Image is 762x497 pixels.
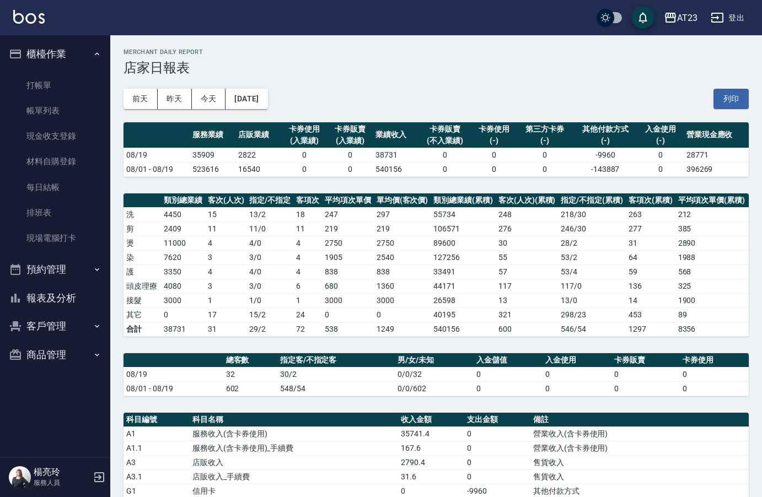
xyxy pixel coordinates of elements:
td: 35741.4 [398,426,464,441]
th: 科目名稱 [190,413,398,427]
td: 385 [675,222,748,236]
td: 30 [496,236,559,250]
th: 平均項次單價 [322,193,374,208]
th: 客項次 [293,193,322,208]
td: 247 [322,207,374,222]
td: 營業收入(含卡券使用) [530,441,749,455]
th: 服務業績 [190,122,235,148]
td: 0/0/602 [395,381,474,396]
td: 297 [374,207,431,222]
td: 29/2 [246,322,293,336]
td: 548/54 [277,381,395,396]
th: 卡券販賣 [611,353,680,368]
td: 0 [374,307,431,322]
button: 昨天 [158,89,192,109]
td: 3000 [374,293,431,307]
td: 32 [223,367,277,381]
td: 服務收入(含卡券使用)_手續費 [190,441,398,455]
td: 127256 [431,250,496,264]
td: 1 [205,293,247,307]
th: 科目編號 [124,413,190,427]
td: A3.1 [124,469,190,484]
td: 16540 [235,162,281,176]
td: 4 [293,264,322,279]
td: 0 [418,148,471,162]
td: -9960 [573,148,638,162]
div: (入業績) [330,135,370,147]
td: 89 [675,307,748,322]
td: 838 [322,264,374,279]
th: 營業現金應收 [684,122,749,148]
td: 0 [543,381,611,396]
a: 每日結帳 [4,175,106,200]
p: 服務人員 [34,478,90,488]
td: A1.1 [124,441,190,455]
td: 53 / 2 [558,250,626,264]
td: 0 [464,426,530,441]
td: 546/54 [558,322,626,336]
td: 14 [626,293,675,307]
td: 396269 [684,162,749,176]
td: 3350 [161,264,205,279]
td: A1 [124,426,190,441]
td: 1 [293,293,322,307]
th: 總客數 [223,353,277,368]
th: 入金儲值 [474,353,543,368]
td: 0 [322,307,374,322]
td: 3 [205,279,247,293]
td: 店販收入_手續費 [190,469,398,484]
td: 321 [496,307,559,322]
td: 11 [205,222,247,236]
td: 167.6 [398,441,464,455]
div: (-) [474,135,514,147]
td: 55734 [431,207,496,222]
table: a dense table [124,353,749,396]
td: 其它 [124,307,161,322]
button: 前天 [124,89,158,109]
td: 11 / 0 [246,222,293,236]
td: 4 / 0 [246,264,293,279]
td: 40195 [431,307,496,322]
td: 店販收入 [190,455,398,469]
div: 其他付款方式 [576,123,635,135]
td: 營業收入(含卡券使用) [530,426,749,441]
td: 523616 [190,162,235,176]
td: 33491 [431,264,496,279]
td: 106571 [431,222,496,236]
td: 3 [205,250,247,264]
td: 2822 [235,148,281,162]
a: 排班表 [4,200,106,225]
td: 0 [680,367,749,381]
button: 列印 [713,89,749,109]
td: 136 [626,279,675,293]
td: 8356 [675,322,748,336]
td: 08/01 - 08/19 [124,162,190,176]
td: 2890 [675,236,748,250]
td: 4 / 0 [246,236,293,250]
th: 指定/不指定 [246,193,293,208]
th: 備註 [530,413,749,427]
button: 櫃檯作業 [4,40,106,68]
td: 0 [471,162,517,176]
h3: 店家日報表 [124,60,749,75]
th: 客次(人次) [205,193,247,208]
td: 1249 [374,322,431,336]
td: 0 [543,367,611,381]
a: 現場電腦打卡 [4,225,106,251]
button: 預約管理 [4,255,106,284]
td: 680 [322,279,374,293]
td: 212 [675,207,748,222]
td: 72 [293,322,322,336]
th: 平均項次單價(累積) [675,193,748,208]
td: 568 [675,264,748,279]
button: 登出 [706,8,749,28]
td: 4 [205,264,247,279]
td: 2409 [161,222,205,236]
td: 08/19 [124,148,190,162]
td: 4 [205,236,247,250]
a: 材料自購登錄 [4,149,106,174]
td: 31 [205,322,247,336]
td: 1900 [675,293,748,307]
td: 219 [374,222,431,236]
td: 3000 [161,293,205,307]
